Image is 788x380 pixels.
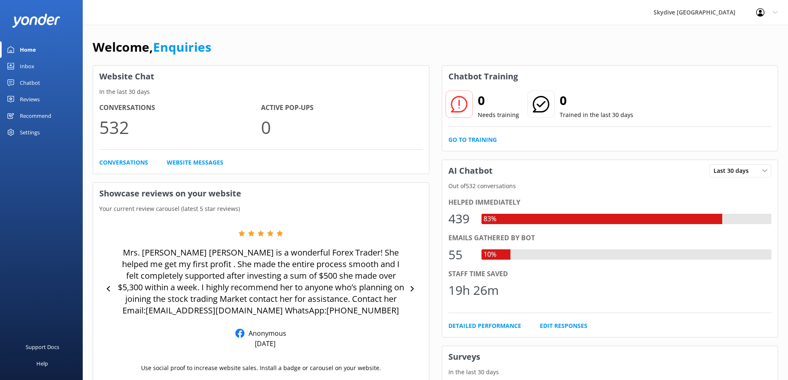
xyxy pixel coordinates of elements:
p: Needs training [478,110,519,119]
a: Detailed Performance [448,321,521,330]
p: In the last 30 days [93,87,429,96]
div: Home [20,41,36,58]
a: Conversations [99,158,148,167]
div: Emails gathered by bot [448,233,772,244]
div: Reviews [20,91,40,108]
div: Support Docs [26,339,59,355]
img: Facebook Reviews [235,329,244,338]
div: Staff time saved [448,269,772,280]
div: Settings [20,124,40,141]
div: 439 [448,209,473,229]
span: Last 30 days [714,166,754,175]
p: [DATE] [255,339,275,348]
div: Inbox [20,58,34,74]
h4: Active Pop-ups [261,103,423,113]
p: Trained in the last 30 days [560,110,633,119]
p: Use social proof to increase website sales. Install a badge or carousel on your website. [141,363,381,373]
p: Out of 532 conversations [442,182,778,191]
h3: Chatbot Training [442,66,524,87]
h3: Surveys [442,346,778,368]
div: Helped immediately [448,197,772,208]
a: Edit Responses [540,321,587,330]
p: 0 [261,113,423,141]
div: Help [36,355,48,372]
p: 532 [99,113,261,141]
h2: 0 [560,91,633,110]
a: Enquiries [153,38,211,55]
div: Recommend [20,108,51,124]
h3: Website Chat [93,66,429,87]
div: 10% [481,249,498,260]
div: 19h 26m [448,280,499,300]
div: 55 [448,245,473,265]
h2: 0 [478,91,519,110]
p: Your current review carousel (latest 5 star reviews) [93,204,429,213]
h4: Conversations [99,103,261,113]
a: Go to Training [448,135,497,144]
div: 83% [481,214,498,225]
p: In the last 30 days [442,368,778,377]
p: Mrs. [PERSON_NAME] [PERSON_NAME] is a wonderful Forex Trader! She helped me get my first profit .... [116,247,406,316]
img: yonder-white-logo.png [12,14,60,27]
p: Anonymous [244,329,286,338]
a: Website Messages [167,158,223,167]
h1: Welcome, [93,37,211,57]
div: Chatbot [20,74,40,91]
h3: Showcase reviews on your website [93,183,429,204]
h3: AI Chatbot [442,160,499,182]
